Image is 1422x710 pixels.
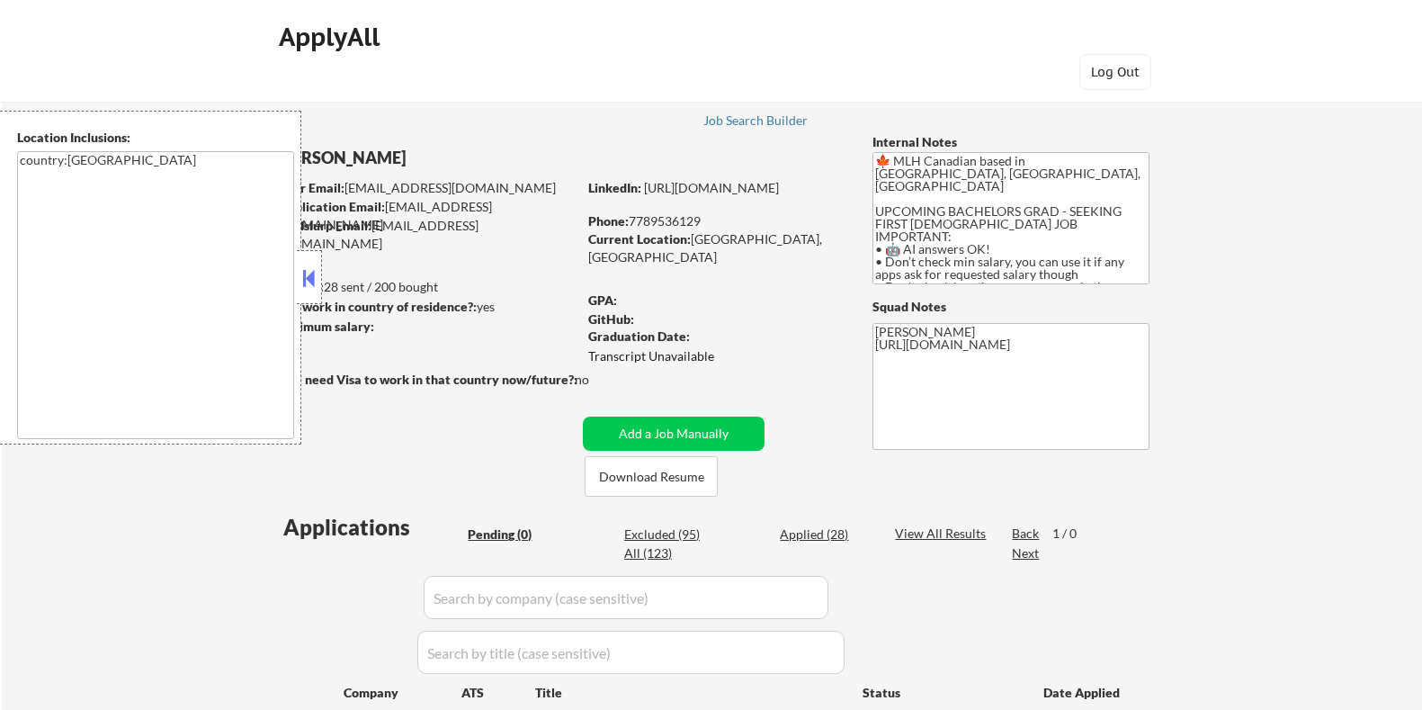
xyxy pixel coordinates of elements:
div: Title [535,684,845,702]
div: [EMAIL_ADDRESS][DOMAIN_NAME] [279,198,577,233]
div: yes [277,298,571,316]
div: Squad Notes [872,298,1149,316]
div: Job Search Builder [703,114,809,127]
strong: Graduation Date: [588,328,690,344]
strong: Phone: [588,213,629,229]
div: 28 sent / 200 bought [277,278,577,296]
div: Company [344,684,461,702]
input: Search by company (case sensitive) [424,576,828,619]
div: [PERSON_NAME] [278,147,648,169]
div: 7789536129 [588,212,843,230]
button: Download Resume [585,456,718,497]
div: Next [1012,544,1041,562]
strong: Current Location: [588,231,691,247]
div: Applied (28) [780,526,870,544]
button: Log Out [1079,54,1151,90]
div: Applications [283,517,461,538]
div: Internal Notes [872,133,1149,151]
div: View All Results [895,525,991,543]
strong: GitHub: [588,311,634,327]
div: [EMAIL_ADDRESS][DOMAIN_NAME] [279,179,577,197]
div: Excluded (95) [624,526,714,544]
div: ATS [461,684,535,702]
div: [GEOGRAPHIC_DATA], [GEOGRAPHIC_DATA] [588,230,843,265]
div: no [575,371,626,389]
strong: Application Email: [279,199,385,214]
strong: Minimum salary: [277,319,374,334]
div: Pending (0) [468,526,558,544]
div: Status [863,676,1017,708]
div: 1 / 0 [1052,525,1094,543]
strong: Will need Visa to work in that country now/future?: [278,372,577,387]
div: [EMAIL_ADDRESS][DOMAIN_NAME] [278,217,577,252]
div: All (123) [624,544,714,562]
strong: LinkedIn: [588,180,641,195]
button: Add a Job Manually [583,417,765,451]
a: [URL][DOMAIN_NAME] [644,180,779,195]
div: ApplyAll [279,22,385,52]
strong: GPA: [588,292,617,308]
a: Job Search Builder [703,113,809,131]
strong: Can work in country of residence?: [277,299,477,314]
div: Back [1012,525,1041,543]
input: Search by title (case sensitive) [417,631,845,674]
div: Date Applied [1043,684,1122,702]
div: Location Inclusions: [17,129,294,147]
strong: Mailslurp Email: [278,218,371,233]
